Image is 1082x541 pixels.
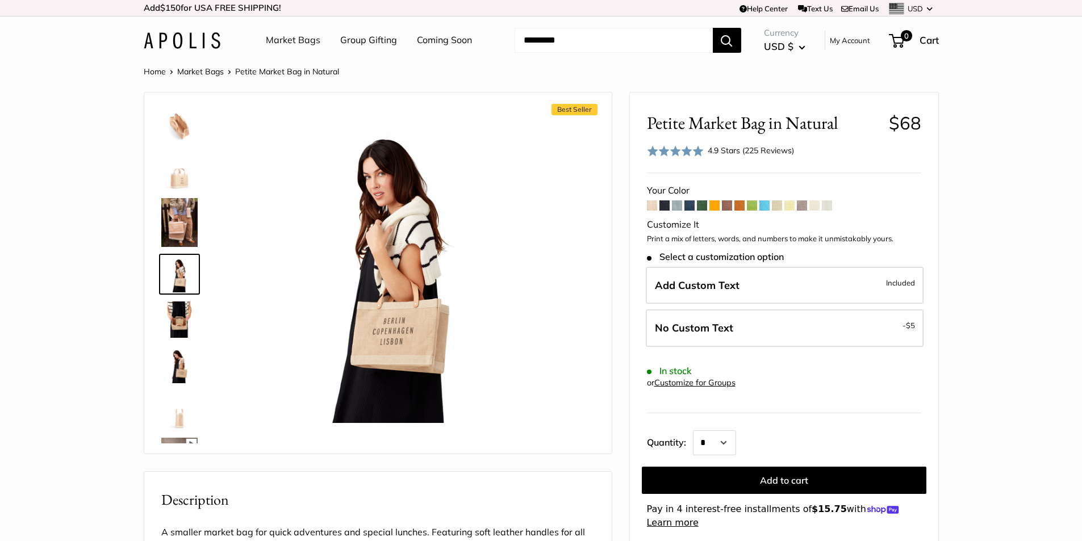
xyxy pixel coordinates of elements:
[647,216,921,233] div: Customize It
[161,153,198,189] img: Petite Market Bag in Natural
[235,66,339,77] span: Petite Market Bag in Natural
[235,110,549,423] img: Petite Market Bag in Natural
[161,107,198,144] img: description_Spacious inner area with room for everything.
[886,276,915,290] span: Included
[161,347,198,383] img: Petite Market Bag in Natural
[889,112,921,134] span: $68
[655,279,740,292] span: Add Custom Text
[655,321,733,334] span: No Custom Text
[161,438,198,474] img: Petite Market Bag in Natural
[552,104,598,115] span: Best Seller
[417,32,472,49] a: Coming Soon
[764,40,793,52] span: USD $
[159,435,200,476] a: Petite Market Bag in Natural
[647,233,921,245] p: Print a mix of letters, words, and numbers to make it unmistakably yours.
[830,33,870,47] a: My Account
[920,34,939,46] span: Cart
[647,182,921,199] div: Your Color
[159,196,200,249] a: Petite Market Bag in Natural
[160,2,181,13] span: $150
[159,390,200,431] a: Petite Market Bag in Natural
[161,489,595,511] h2: Description
[740,4,788,13] a: Help Center
[647,375,736,391] div: or
[159,299,200,340] a: Petite Market Bag in Natural
[161,198,198,247] img: Petite Market Bag in Natural
[647,142,795,159] div: 4.9 Stars (225 Reviews)
[647,112,880,133] span: Petite Market Bag in Natural
[841,4,879,13] a: Email Us
[144,66,166,77] a: Home
[159,254,200,295] a: Petite Market Bag in Natural
[159,105,200,146] a: description_Spacious inner area with room for everything.
[642,467,926,494] button: Add to cart
[890,31,939,49] a: 0 Cart
[340,32,397,49] a: Group Gifting
[708,144,794,157] div: 4.9 Stars (225 Reviews)
[159,150,200,191] a: Petite Market Bag in Natural
[646,267,924,304] label: Add Custom Text
[647,251,784,262] span: Select a customization option
[647,427,693,455] label: Quantity:
[713,28,741,53] button: Search
[161,301,198,338] img: Petite Market Bag in Natural
[144,64,339,79] nav: Breadcrumb
[161,392,198,429] img: Petite Market Bag in Natural
[764,25,805,41] span: Currency
[144,32,220,49] img: Apolis
[515,28,713,53] input: Search...
[900,30,912,41] span: 0
[908,4,923,13] span: USD
[159,345,200,385] a: Petite Market Bag in Natural
[266,32,320,49] a: Market Bags
[906,321,915,330] span: $5
[177,66,224,77] a: Market Bags
[903,318,915,332] span: -
[798,4,833,13] a: Text Us
[161,256,198,292] img: Petite Market Bag in Natural
[646,309,924,347] label: Leave Blank
[647,366,692,376] span: In stock
[654,378,736,388] a: Customize for Groups
[764,37,805,56] button: USD $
